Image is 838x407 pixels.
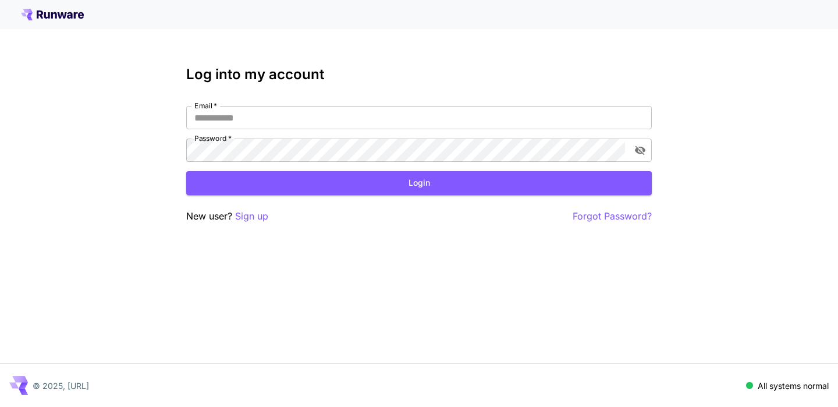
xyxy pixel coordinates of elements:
button: Sign up [235,209,268,224]
p: All systems normal [758,380,829,392]
button: toggle password visibility [630,140,651,161]
h3: Log into my account [186,66,652,83]
label: Email [194,101,217,111]
label: Password [194,133,232,143]
button: Login [186,171,652,195]
p: © 2025, [URL] [33,380,89,392]
p: New user? [186,209,268,224]
button: Forgot Password? [573,209,652,224]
